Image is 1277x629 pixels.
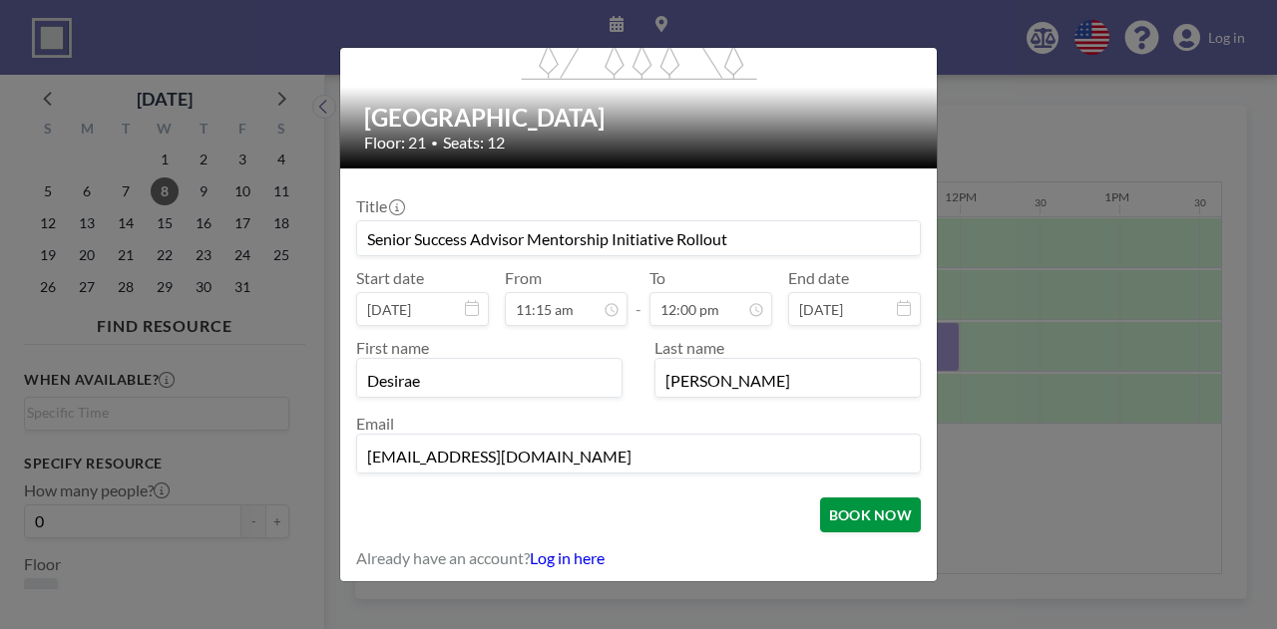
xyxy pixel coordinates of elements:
label: Last name [654,338,724,357]
button: BOOK NOW [820,497,921,532]
a: Log in here [530,548,605,567]
span: Seats: 12 [443,133,505,153]
label: Title [356,196,403,216]
input: Email [357,439,920,472]
label: First name [356,338,429,357]
label: Email [356,414,394,433]
span: • [431,136,438,151]
input: First name [357,363,622,397]
label: Start date [356,268,424,288]
input: Guest reservation [357,221,920,255]
label: To [649,268,665,288]
span: - [636,275,641,319]
label: End date [788,268,849,288]
label: From [505,268,542,288]
input: Last name [655,363,920,397]
span: Already have an account? [356,548,530,568]
span: Floor: 21 [364,133,426,153]
h2: [GEOGRAPHIC_DATA] [364,103,915,133]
